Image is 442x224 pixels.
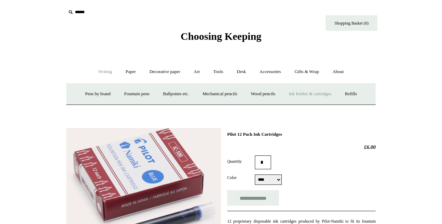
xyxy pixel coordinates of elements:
[227,144,376,150] h2: £6.00
[119,63,142,81] a: Paper
[227,132,376,137] h1: Pilot 12 Pack Ink Cartridges
[253,63,287,81] a: Accessories
[282,85,337,103] a: Ink bottles & cartridges
[326,63,350,81] a: About
[227,174,255,181] label: Color
[181,36,261,41] a: Choosing Keeping
[118,85,155,103] a: Fountain pens
[188,63,206,81] a: Art
[339,85,363,103] a: Refills
[79,85,117,103] a: Pens by brand
[92,63,118,81] a: Writing
[143,63,186,81] a: Decorative paper
[231,63,252,81] a: Desk
[196,85,243,103] a: Mechanical pencils
[288,63,325,81] a: Gifts & Wrap
[326,15,377,31] a: Shopping Basket (0)
[181,30,261,42] span: Choosing Keeping
[244,85,281,103] a: Wood pencils
[207,63,230,81] a: Tools
[227,158,255,164] label: Quantity
[157,85,195,103] a: Ballpoints etc.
